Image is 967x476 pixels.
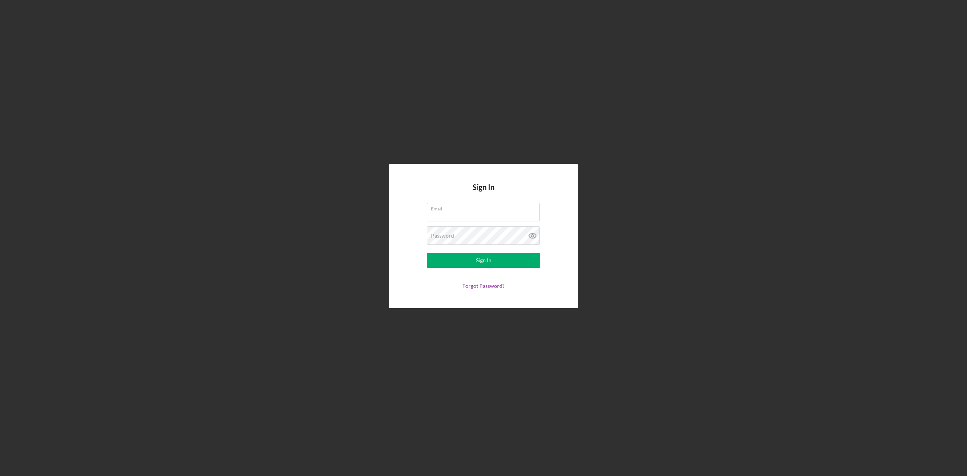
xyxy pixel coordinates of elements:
[476,253,491,268] div: Sign In
[431,233,454,239] label: Password
[431,203,540,212] label: Email
[462,283,505,289] a: Forgot Password?
[427,253,540,268] button: Sign In
[473,183,494,203] h4: Sign In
